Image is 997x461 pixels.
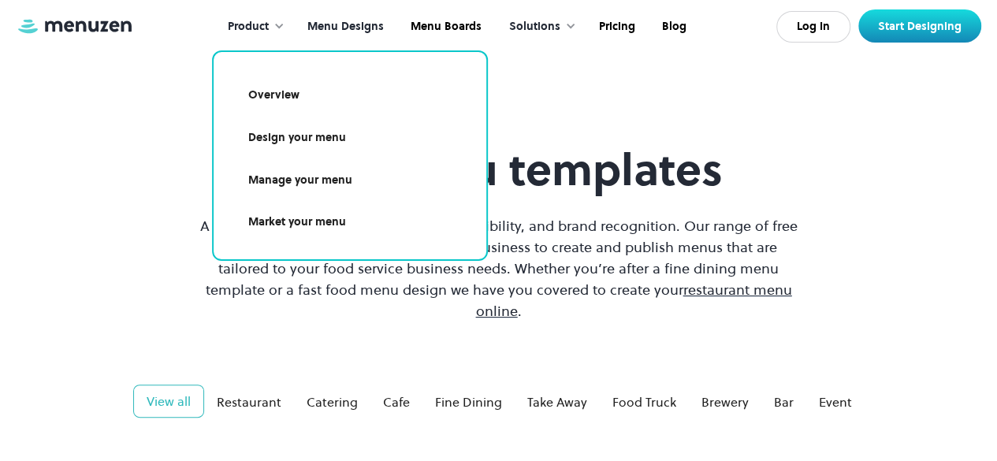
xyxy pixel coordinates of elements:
div: Bar [774,392,794,411]
div: Solutions [509,18,560,35]
div: Product [212,2,292,51]
div: Catering [307,392,358,411]
p: A great menu requires easy navigation, flexibility, and brand recognition. Our range of free menu... [196,215,802,322]
a: Design your menu [233,120,467,156]
h1: Free menu templates [196,143,802,196]
div: Take Away [527,392,587,411]
div: Restaurant [217,392,281,411]
a: Market your menu [233,204,467,240]
a: Start Designing [858,9,981,43]
div: Cafe [383,392,410,411]
div: Fine Dining [435,392,502,411]
a: Menu Boards [396,2,493,51]
div: View all [147,392,191,411]
a: Menu Designs [292,2,396,51]
div: Event [819,392,852,411]
a: Pricing [584,2,647,51]
nav: Product [212,50,488,261]
div: Brewery [701,392,749,411]
a: Manage your menu [233,162,467,199]
a: Blog [647,2,698,51]
div: Food Truck [612,392,676,411]
div: Solutions [493,2,584,51]
a: Log In [776,11,850,43]
a: Overview [233,77,467,113]
div: Product [228,18,269,35]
